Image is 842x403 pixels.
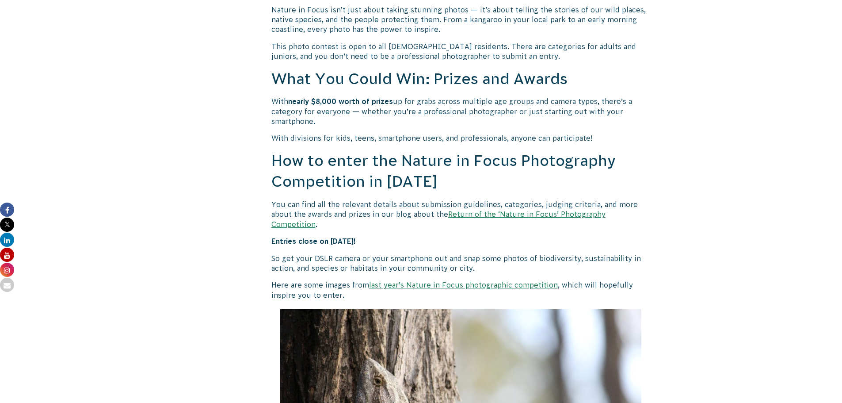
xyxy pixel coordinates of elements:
strong: Entries close on [DATE]! [271,237,356,245]
h2: What You Could Win: Prizes and Awards [271,69,651,90]
p: Nature in Focus isn’t just about taking stunning photos — it’s about telling the stories of our w... [271,5,651,35]
h2: How to enter the Nature in Focus Photography Competition in [DATE] [271,150,651,192]
p: With divisions for kids, teens, smartphone users, and professionals, anyone can participate! [271,133,651,143]
a: Return of the ‘Nature in Focus’ Photography Competition [271,210,606,228]
strong: nearly $8,000 worth of prizes [288,97,393,105]
p: This photo contest is open to all [DEMOGRAPHIC_DATA] residents. There are categories for adults a... [271,42,651,61]
p: Here are some images from , which will hopefully inspire you to enter. [271,280,651,300]
p: So get your DSLR camera or your smartphone out and snap some photos of biodiversity, sustainabili... [271,253,651,273]
p: With up for grabs across multiple age groups and camera types, there’s a category for everyone — ... [271,96,651,126]
a: last year’s Nature in Focus photographic competition [369,281,558,289]
p: You can find all the relevant details about submission guidelines, categories, judging criteria, ... [271,200,651,229]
